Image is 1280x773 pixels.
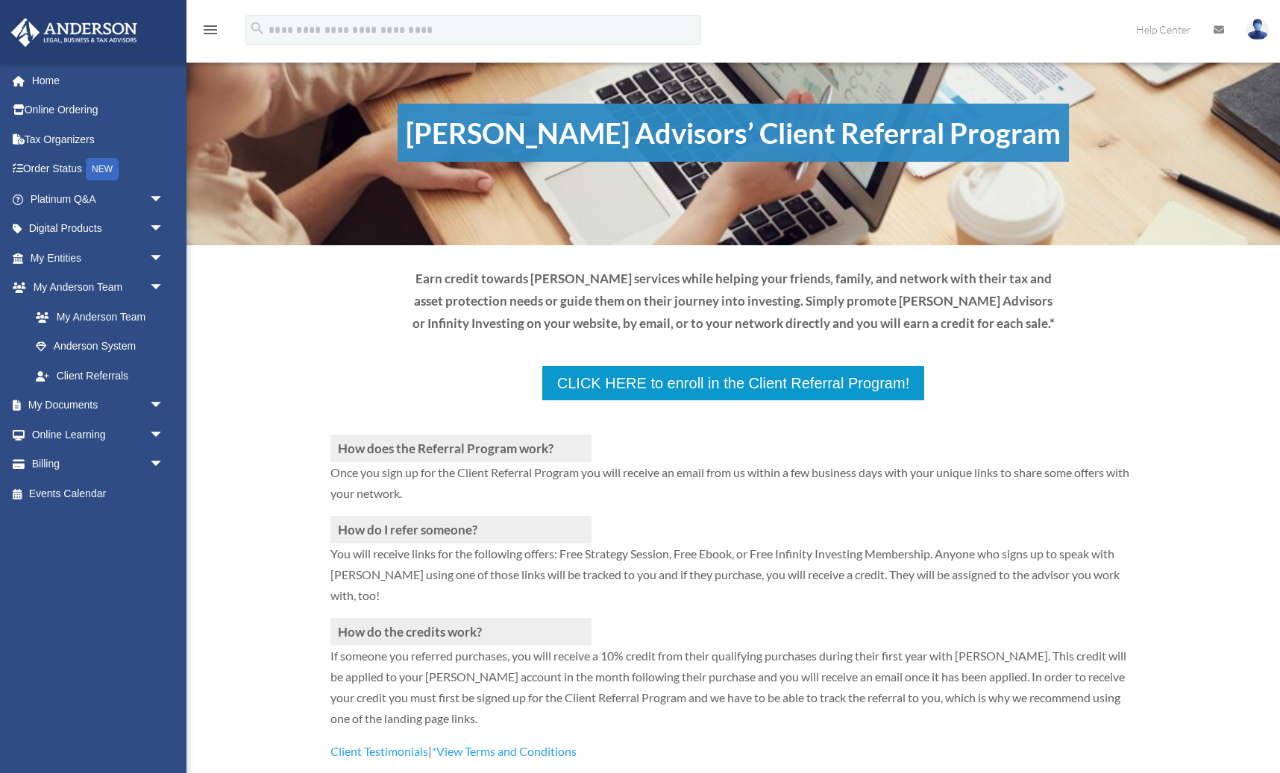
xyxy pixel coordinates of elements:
img: User Pic [1246,19,1269,40]
p: Once you sign up for the Client Referral Program you will receive an email from us within a few b... [330,462,1136,516]
p: | [330,741,1136,762]
div: NEW [86,158,119,180]
a: Client Testimonials [330,744,428,766]
a: Order StatusNEW [10,154,186,185]
a: My Documentsarrow_drop_down [10,391,186,420]
a: My Entitiesarrow_drop_down [10,243,186,273]
span: arrow_drop_down [149,273,179,303]
span: arrow_drop_down [149,391,179,421]
h1: [PERSON_NAME] Advisors’ Client Referral Program [398,104,1069,162]
img: Anderson Advisors Platinum Portal [7,18,142,47]
a: Digital Productsarrow_drop_down [10,214,186,244]
a: Online Ordering [10,95,186,125]
a: Anderson System [21,332,186,362]
a: *View Terms and Conditions [432,744,577,766]
i: menu [201,21,219,39]
i: search [249,20,266,37]
h3: How does the Referral Program work? [330,435,592,462]
span: arrow_drop_down [149,449,179,480]
a: Online Learningarrow_drop_down [10,420,186,449]
h3: How do the credits work? [330,618,592,646]
h3: How do I refer someone? [330,516,592,543]
a: menu [201,26,219,39]
span: arrow_drop_down [149,184,179,215]
p: You will receive links for the following offers: Free Strategy Session, Free Ebook, or Free Infin... [330,543,1136,618]
a: My Anderson Team [21,302,186,332]
span: arrow_drop_down [149,243,179,274]
p: If someone you referred purchases, you will receive a 10% credit from their qualifying purchases ... [330,646,1136,741]
a: Client Referrals [21,361,179,391]
a: Home [10,66,186,95]
span: arrow_drop_down [149,420,179,450]
a: My Anderson Teamarrow_drop_down [10,273,186,303]
a: CLICK HERE to enroll in the Client Referral Program! [541,365,926,402]
span: arrow_drop_down [149,214,179,244]
a: Billingarrow_drop_down [10,449,186,479]
a: Events Calendar [10,479,186,508]
a: Tax Organizers [10,124,186,154]
a: Platinum Q&Aarrow_drop_down [10,184,186,214]
p: Earn credit towards [PERSON_NAME] services while helping your friends, family, and network with t... [411,268,1055,334]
